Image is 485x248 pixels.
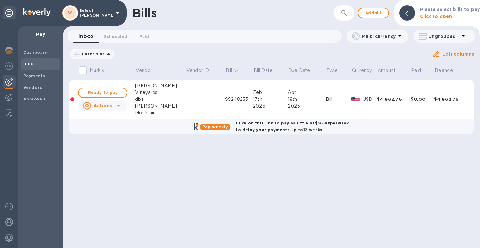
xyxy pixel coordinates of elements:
span: Add bill [364,9,383,17]
p: Filter Bills [80,51,105,57]
button: Addbill [358,8,389,18]
p: Balance [435,67,453,74]
span: Balance [435,67,461,74]
div: $4,862.76 [434,96,467,102]
p: Bill № [226,67,239,74]
div: Apr [288,89,326,96]
span: Bill № [226,67,247,74]
span: Ready to pay [84,89,121,97]
div: Feb [253,89,288,96]
span: Due Date [288,67,318,74]
span: Bill Date [254,67,281,74]
div: 18th [288,96,326,103]
div: $4,862.76 [377,96,410,102]
div: Mountain [135,110,186,116]
p: Due Date [288,67,310,74]
p: Vendor ID [186,67,209,74]
b: Bills [23,62,33,66]
span: Paid [411,67,429,74]
u: Edit columns [442,52,474,57]
p: Mark all [90,67,106,74]
p: Currency [352,67,372,74]
p: Type [326,67,338,74]
div: 17th [253,96,288,103]
div: SS248233 [225,96,253,103]
div: Bill [326,96,351,103]
div: 2025 [253,103,288,110]
span: Paid [139,33,149,40]
span: Vendor [136,67,161,74]
span: Type [326,67,346,74]
p: Ungrouped [429,33,459,40]
div: Vineyards [135,89,186,96]
div: $0.00 [411,96,434,102]
b: Approvals [23,97,46,101]
h1: Bills [132,6,156,20]
b: SS [68,10,73,15]
b: Click on this link to pay as little as $36.48 per week to delay your payments up to 12 weeks [236,121,349,132]
b: Pay weekly [202,124,228,129]
p: Vendor [136,67,152,74]
b: Dashboard [23,50,48,55]
button: Ready to pay [78,88,127,98]
img: Logo [23,8,51,16]
b: Payments [23,73,45,78]
p: Select [PERSON_NAME] [80,8,112,18]
span: Scheduled [104,33,127,40]
p: USD [363,96,377,103]
p: Multi currency [362,33,396,40]
span: Vendor ID [186,67,218,74]
div: [PERSON_NAME] [135,103,186,110]
b: Vendors [23,85,42,90]
span: Amount [378,67,404,74]
div: dba [135,96,186,103]
b: Please select bills to pay [420,7,480,12]
p: Bill Date [254,67,273,74]
img: Foreign exchange [5,62,13,70]
div: 2025 [288,103,326,110]
span: Inbox [78,32,93,41]
p: Paid [411,67,421,74]
p: Pay [23,31,58,38]
div: Unpin categories [3,6,16,19]
p: Amount [378,67,396,74]
img: USD [351,97,360,101]
b: Click to open [420,14,452,19]
div: [PERSON_NAME] [135,82,186,89]
u: Actions [93,103,112,108]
